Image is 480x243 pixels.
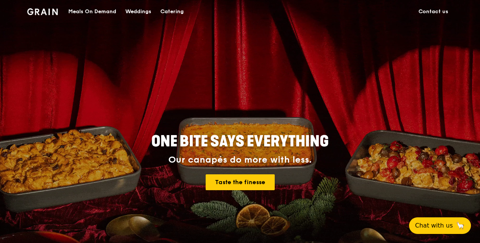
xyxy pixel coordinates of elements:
div: Catering [160,0,184,23]
img: Grain [27,8,58,15]
div: Meals On Demand [68,0,116,23]
a: Taste the finesse [206,174,275,190]
span: ONE BITE SAYS EVERYTHING [151,132,329,151]
span: Chat with us [415,221,453,230]
a: Catering [156,0,188,23]
button: Chat with us🦙 [409,217,471,234]
a: Weddings [121,0,156,23]
a: Contact us [414,0,453,23]
span: 🦙 [456,221,465,230]
div: Our canapés do more with less. [104,155,376,165]
div: Weddings [125,0,151,23]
